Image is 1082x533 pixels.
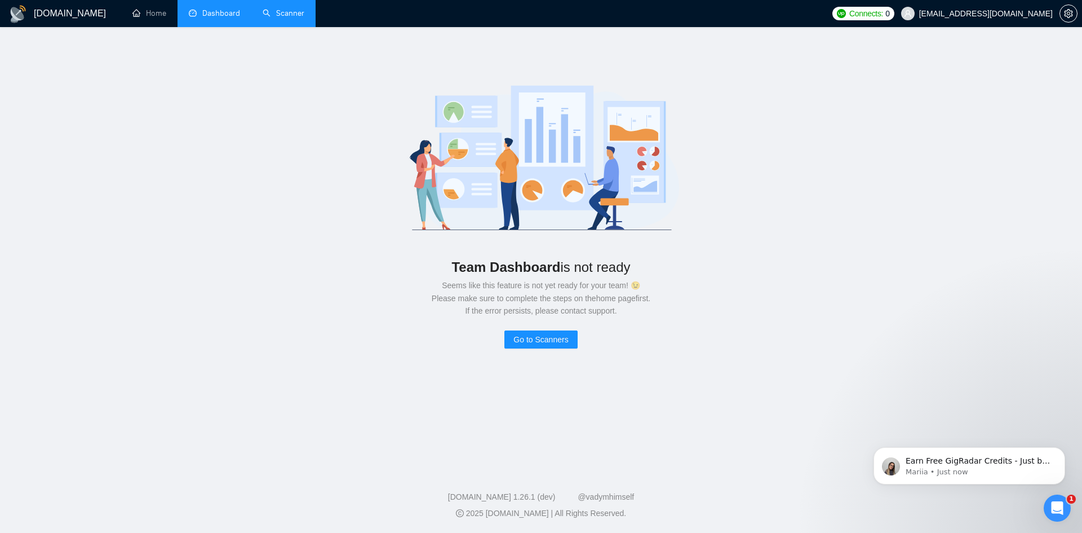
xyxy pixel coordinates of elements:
b: Team Dashboard [451,259,560,275]
span: Connects: [849,7,883,20]
span: Dashboard [202,8,240,18]
span: dashboard [189,9,197,17]
iframe: Intercom notifications message [857,424,1082,503]
span: setting [1060,9,1077,18]
img: logo [9,5,27,23]
button: Go to Scanners [504,331,577,349]
a: searchScanner [263,8,304,18]
div: 2025 [DOMAIN_NAME] | All Rights Reserved. [9,508,1073,519]
a: homeHome [132,8,166,18]
iframe: Intercom live chat [1044,495,1071,522]
a: @vadymhimself [578,492,634,501]
img: upwork-logo.png [837,9,846,18]
a: home page [596,294,636,303]
a: [DOMAIN_NAME] 1.26.1 (dev) [448,492,556,501]
span: Go to Scanners [513,333,568,346]
button: setting [1059,5,1077,23]
span: copyright [456,509,464,517]
span: 0 [885,7,890,20]
a: setting [1059,9,1077,18]
span: user [904,10,912,17]
span: 1 [1067,495,1076,504]
span: Earn Free GigRadar Credits - Just by Sharing Your Story! 💬 Want more credits for sending proposal... [49,33,194,311]
div: Seems like this feature is not yet ready for your team! 😉 Please make sure to complete the steps ... [36,279,1046,317]
div: is not ready [36,255,1046,279]
img: logo [380,72,702,241]
p: Message from Mariia, sent Just now [49,43,194,54]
